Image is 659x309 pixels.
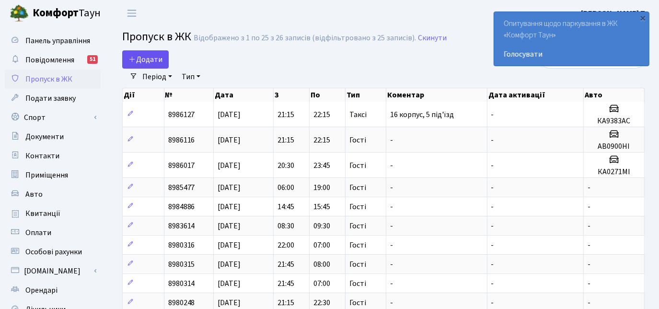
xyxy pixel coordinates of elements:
[418,34,447,43] a: Скинути
[218,278,241,289] span: [DATE]
[313,297,330,308] span: 22:30
[168,160,195,171] span: 8986017
[349,203,366,211] span: Гості
[168,240,195,250] span: 8980316
[25,55,74,65] span: Повідомлення
[349,162,366,169] span: Гості
[349,222,366,230] span: Гості
[588,167,640,177] h5: КА0271МІ
[588,117,640,126] h5: КА9383АС
[168,259,195,270] span: 8980315
[494,12,649,66] div: Опитування щодо паркування в ЖК «Комфорт Таун»
[313,221,330,231] span: 09:30
[504,48,639,60] a: Голосувати
[33,5,101,22] span: Таун
[581,8,647,19] a: [PERSON_NAME] П.
[218,221,241,231] span: [DATE]
[313,278,330,289] span: 07:00
[588,142,640,151] h5: АВ0900НІ
[168,109,195,120] span: 8986127
[218,182,241,193] span: [DATE]
[5,146,101,166] a: Контакти
[588,297,590,308] span: -
[277,221,294,231] span: 08:30
[218,240,241,250] span: [DATE]
[390,297,393,308] span: -
[588,278,590,289] span: -
[390,278,393,289] span: -
[588,202,590,212] span: -
[5,166,101,185] a: Приміщення
[313,259,330,270] span: 08:00
[168,202,195,212] span: 8984886
[491,202,494,212] span: -
[491,221,494,231] span: -
[87,55,98,64] div: 51
[390,109,454,120] span: 16 корпус, 5 під'їзд
[386,88,487,102] th: Коментар
[5,223,101,242] a: Оплати
[346,88,386,102] th: Тип
[25,131,64,142] span: Документи
[349,299,366,307] span: Гості
[491,297,494,308] span: -
[310,88,346,102] th: По
[5,127,101,146] a: Документи
[277,259,294,270] span: 21:45
[349,241,366,249] span: Гості
[25,36,90,46] span: Панель управління
[390,202,393,212] span: -
[277,109,294,120] span: 21:15
[178,69,204,85] a: Тип
[390,135,393,145] span: -
[25,170,68,180] span: Приміщення
[218,259,241,270] span: [DATE]
[5,108,101,127] a: Спорт
[349,184,366,191] span: Гості
[218,109,241,120] span: [DATE]
[313,135,330,145] span: 22:15
[5,31,101,50] a: Панель управління
[491,160,494,171] span: -
[5,185,101,204] a: Авто
[277,160,294,171] span: 20:30
[5,261,101,281] a: [DOMAIN_NAME]
[487,88,584,102] th: Дата активації
[349,111,367,119] span: Таксі
[139,69,176,85] a: Період
[122,28,191,45] span: Пропуск в ЖК
[218,297,241,308] span: [DATE]
[588,182,590,193] span: -
[168,135,195,145] span: 8986116
[218,135,241,145] span: [DATE]
[491,240,494,250] span: -
[274,88,310,102] th: З
[168,278,195,289] span: 8980314
[491,109,494,120] span: -
[313,240,330,250] span: 07:00
[638,13,648,23] div: ×
[491,259,494,270] span: -
[168,221,195,231] span: 8983614
[313,109,330,120] span: 22:15
[349,136,366,144] span: Гості
[277,182,294,193] span: 06:00
[390,160,393,171] span: -
[491,182,494,193] span: -
[214,88,274,102] th: Дата
[25,247,82,257] span: Особові рахунки
[218,160,241,171] span: [DATE]
[25,208,60,219] span: Квитанції
[122,50,169,69] a: Додати
[5,89,101,108] a: Подати заявку
[25,189,43,200] span: Авто
[25,74,72,84] span: Пропуск в ЖК
[277,135,294,145] span: 21:15
[390,240,393,250] span: -
[128,54,162,65] span: Додати
[277,278,294,289] span: 21:45
[194,34,416,43] div: Відображено з 1 по 25 з 26 записів (відфільтровано з 25 записів).
[5,70,101,89] a: Пропуск в ЖК
[5,242,101,261] a: Особові рахунки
